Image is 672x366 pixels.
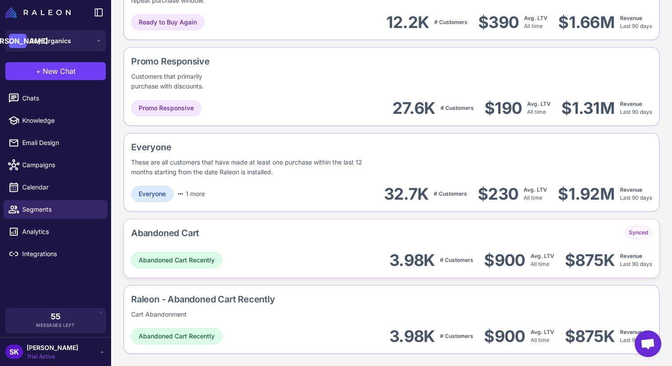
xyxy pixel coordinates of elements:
a: Email Design [4,133,108,152]
div: $900 [484,250,525,270]
div: 12.2K [386,12,429,32]
a: Campaigns [4,156,108,174]
span: Knowledge [22,116,100,125]
div: Customers that primarily purchase with discounts. [131,72,228,91]
div: Everyone [131,141,506,154]
span: Revenue [620,186,642,193]
div: Last 90 days [620,328,652,344]
a: Chats [4,89,108,108]
div: $900 [484,326,525,346]
div: All time [531,328,554,344]
div: $1.92M [558,184,615,204]
span: Messages Left [36,322,75,329]
span: Trial Active [27,353,78,361]
div: Open chat [635,330,661,357]
div: Cart Abandonment [131,310,227,319]
span: Avg. LTV [531,329,554,335]
a: Segments [4,200,108,219]
div: Last 90 days [620,252,652,268]
span: Avg. LTV [527,101,551,107]
span: Avg. LTV [524,186,547,193]
button: 1 more [173,186,208,202]
div: 32.7K [384,184,428,204]
span: Promo Responsive [139,103,194,113]
div: SK [5,345,23,359]
span: Avg. LTV [524,15,548,21]
div: Last 90 days [620,14,652,30]
button: [PERSON_NAME]Joy Organics [5,30,106,52]
span: # Customers [440,257,473,263]
a: Knowledge [4,111,108,130]
div: $190 [484,98,522,118]
span: Ready to Buy Again [139,17,197,27]
span: Segments [22,205,100,214]
div: 3.98K [389,326,435,346]
span: Revenue [620,329,642,335]
div: All time [531,252,554,268]
div: $875K [565,250,615,270]
div: Last 90 days [620,100,652,116]
span: New Chat [43,66,76,76]
div: Abandoned Cart [131,226,199,240]
span: # Customers [440,333,473,339]
span: [PERSON_NAME] [27,343,78,353]
div: [PERSON_NAME] [9,34,27,48]
span: + [36,66,41,76]
div: 3.98K [389,250,435,270]
div: $1.66M [558,12,615,32]
span: 55 [51,313,60,321]
span: Calendar [22,182,100,192]
a: Raleon Logo [5,7,74,18]
span: Chats [22,93,100,103]
span: Everyone [139,189,166,199]
span: Avg. LTV [531,253,554,259]
span: Campaigns [22,160,100,170]
div: These are all customers that have made at least one purchase within the last 12 months starting f... [131,157,381,177]
div: Raleon - Abandoned Cart Recently [131,293,275,306]
span: Revenue [620,15,642,21]
div: Promo Responsive [131,55,276,68]
button: +New Chat [5,62,106,80]
div: Synced [625,226,652,239]
span: Abandoned Cart Recently [139,255,215,265]
span: Analytics [22,227,100,237]
a: Calendar [4,178,108,197]
span: Abandoned Cart Recently [139,331,215,341]
span: # Customers [440,105,474,111]
span: # Customers [434,19,468,25]
div: All time [524,186,547,202]
span: Email Design [22,138,100,148]
div: All time [527,100,551,116]
div: $230 [478,184,518,204]
a: Analytics [4,222,108,241]
div: Last 90 days [620,186,652,202]
span: Revenue [620,253,642,259]
div: $1.31M [561,98,615,118]
div: $875K [565,326,615,346]
div: $390 [478,12,519,32]
span: # Customers [434,190,467,197]
a: Integrations [4,245,108,263]
div: All time [524,14,548,30]
img: Raleon Logo [5,7,71,18]
div: 27.6K [392,98,435,118]
span: Integrations [22,249,100,259]
span: Revenue [620,101,642,107]
span: Joy Organics [30,36,71,46]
